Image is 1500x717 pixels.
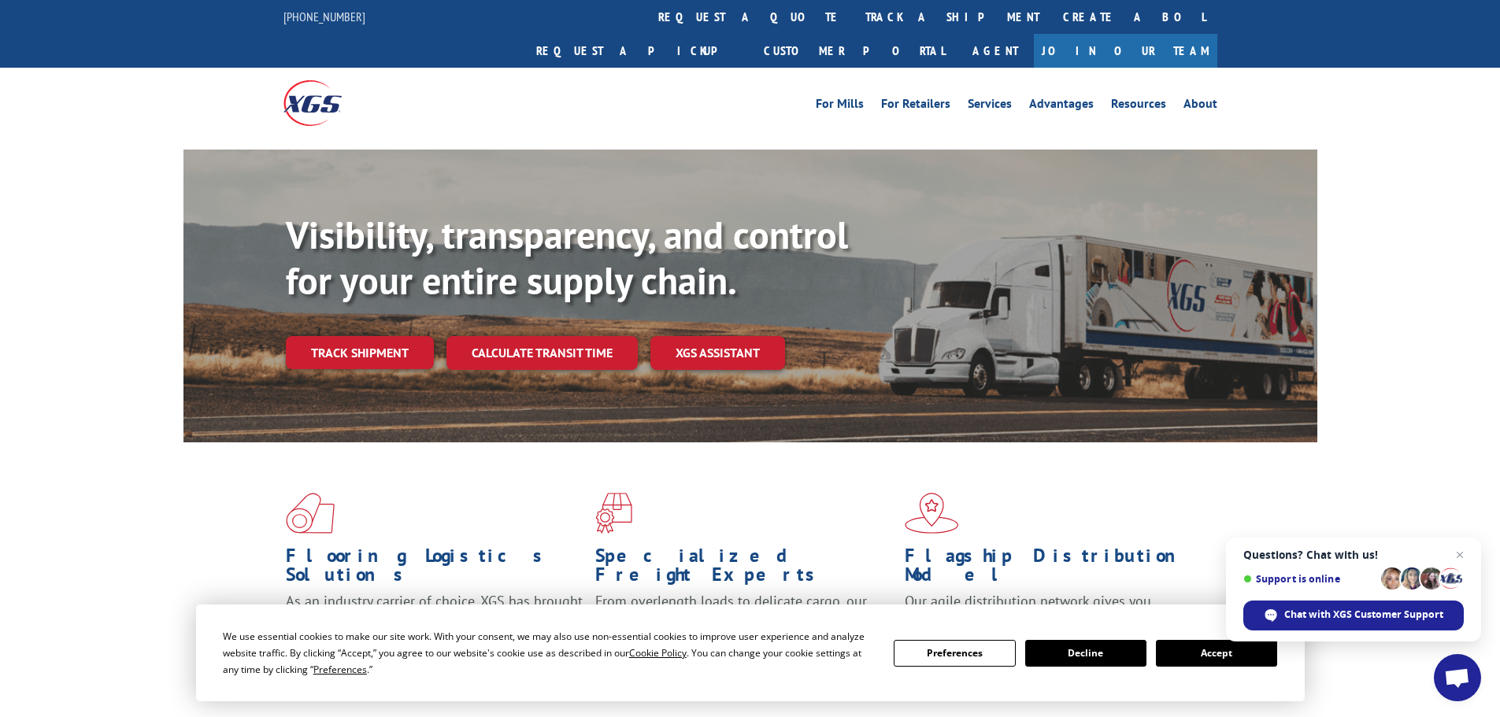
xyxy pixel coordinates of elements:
div: We use essential cookies to make our site work. With your consent, we may also use non-essential ... [223,628,875,678]
a: Advantages [1029,98,1094,115]
h1: Specialized Freight Experts [595,546,893,592]
div: Open chat [1434,654,1481,701]
h1: Flagship Distribution Model [905,546,1202,592]
span: Preferences [313,663,367,676]
a: Join Our Team [1034,34,1217,68]
a: Agent [957,34,1034,68]
a: Services [968,98,1012,115]
a: Request a pickup [524,34,752,68]
a: Customer Portal [752,34,957,68]
span: Cookie Policy [629,646,687,660]
a: About [1183,98,1217,115]
b: Visibility, transparency, and control for your entire supply chain. [286,210,848,305]
a: Calculate transit time [446,336,638,370]
img: xgs-icon-total-supply-chain-intelligence-red [286,493,335,534]
span: As an industry carrier of choice, XGS has brought innovation and dedication to flooring logistics... [286,592,583,648]
span: Our agile distribution network gives you nationwide inventory management on demand. [905,592,1194,629]
a: Resources [1111,98,1166,115]
span: Chat with XGS Customer Support [1284,608,1443,622]
button: Preferences [894,640,1015,667]
span: Questions? Chat with us! [1243,549,1464,561]
div: Cookie Consent Prompt [196,604,1305,701]
span: Close chat [1450,545,1469,564]
button: Accept [1156,640,1277,667]
a: XGS ASSISTANT [650,336,785,370]
a: [PHONE_NUMBER] [283,9,365,24]
a: For Retailers [881,98,950,115]
button: Decline [1025,640,1146,667]
img: xgs-icon-flagship-distribution-model-red [905,493,959,534]
p: From overlength loads to delicate cargo, our experienced staff knows the best way to move your fr... [595,592,893,662]
div: Chat with XGS Customer Support [1243,601,1464,630]
a: Track shipment [286,336,434,369]
img: xgs-icon-focused-on-flooring-red [595,493,632,534]
h1: Flooring Logistics Solutions [286,546,583,592]
a: For Mills [816,98,864,115]
span: Support is online [1243,573,1376,585]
